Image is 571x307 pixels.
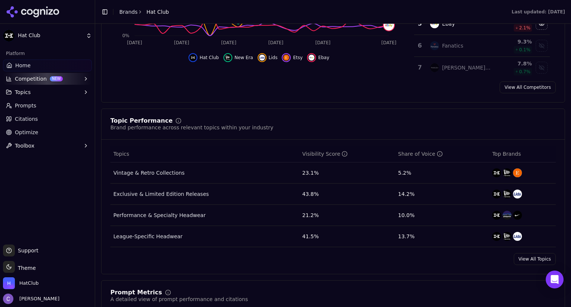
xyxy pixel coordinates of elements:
[16,295,59,302] span: [PERSON_NAME]
[188,53,219,62] button: Hide hat club data
[395,146,489,162] th: shareOfVoice
[50,76,63,81] span: NEW
[381,40,397,45] tspan: [DATE]
[293,55,303,61] span: Etsy
[259,55,265,61] img: lids
[200,55,219,61] span: Hat Club
[174,40,189,45] tspan: [DATE]
[442,20,455,28] div: Ebay
[503,211,512,220] img: patagonia
[127,40,142,45] tspan: [DATE]
[15,102,36,109] span: Prompts
[15,75,47,83] span: Competition
[190,55,196,61] img: hat club
[492,232,501,241] img: hat club
[110,295,248,303] div: A detailed view of prompt performance and citations
[513,190,522,198] img: lids
[309,55,314,61] img: ebay
[536,62,548,74] button: Show mitchell & ness data
[3,277,39,289] button: Open organization switcher
[3,113,92,125] a: Citations
[519,69,530,75] span: 0.7 %
[302,190,392,198] div: 43.8%
[3,100,92,112] a: Prompts
[3,277,15,289] img: HatClub
[268,40,284,45] tspan: [DATE]
[318,55,329,61] span: Ebay
[398,190,486,198] div: 14.2%
[414,57,550,79] tr: 7mitchell & ness[PERSON_NAME] & [PERSON_NAME]7.8%0.7%Show mitchell & ness data
[442,64,491,71] div: [PERSON_NAME] & [PERSON_NAME]
[110,290,162,295] div: Prompt Metrics
[15,88,31,96] span: Topics
[235,55,253,61] span: New Era
[3,30,15,42] img: Hat Club
[414,13,550,35] tr: 5ebayEbay9.9%2.1%Hide ebay data
[15,142,35,149] span: Toolbox
[302,233,392,240] div: 41.5%
[299,146,395,162] th: visibilityScore
[282,53,303,62] button: Hide etsy data
[442,42,463,49] div: Fanatics
[110,146,556,247] div: Data table
[113,211,206,219] a: Performance & Specialty Headwear
[18,32,83,39] span: Hat Club
[492,150,521,158] span: Top Brands
[512,9,565,15] div: Last updated: [DATE]
[15,247,38,254] span: Support
[489,146,556,162] th: Top Brands
[302,211,392,219] div: 21.2%
[113,233,183,240] a: League-Specific Headwear
[225,55,231,61] img: new era
[519,25,530,31] span: 2.1 %
[113,169,185,177] a: Vintage & Retro Collections
[223,53,253,62] button: Hide new era data
[384,20,394,30] img: ebay
[497,38,532,45] div: 9.3 %
[119,9,138,15] a: Brands
[519,47,530,53] span: 0.1 %
[514,253,556,265] a: View All Topics
[146,8,169,16] span: Hat Club
[513,211,522,220] img: nike
[307,53,329,62] button: Hide ebay data
[503,232,512,241] img: new era
[430,63,439,72] img: mitchell & ness
[414,35,550,57] tr: 6fanaticsFanatics9.3%0.1%Show fanatics data
[122,33,129,38] tspan: 0%
[221,40,236,45] tspan: [DATE]
[536,18,548,30] button: Hide ebay data
[398,233,486,240] div: 13.7%
[113,190,209,198] a: Exclusive & Limited Edition Releases
[417,63,423,72] div: 7
[110,124,273,131] div: Brand performance across relevant topics within your industry
[15,115,38,123] span: Citations
[119,8,169,16] nav: breadcrumb
[258,53,278,62] button: Hide lids data
[417,19,423,28] div: 5
[15,265,36,271] span: Theme
[513,232,522,241] img: lids
[15,129,38,136] span: Optimize
[269,55,278,61] span: Lids
[3,140,92,152] button: Toolbox
[113,150,129,158] span: Topics
[398,169,486,177] div: 5.2%
[492,168,501,177] img: hat club
[3,86,92,98] button: Topics
[398,211,486,219] div: 10.0%
[513,168,522,177] img: etsy
[503,190,512,198] img: new era
[302,169,392,177] div: 23.1%
[3,294,59,304] button: Open user button
[503,168,512,177] img: new era
[15,62,30,69] span: Home
[3,126,92,138] a: Optimize
[536,40,548,52] button: Show fanatics data
[283,55,289,61] img: etsy
[492,211,501,220] img: hat club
